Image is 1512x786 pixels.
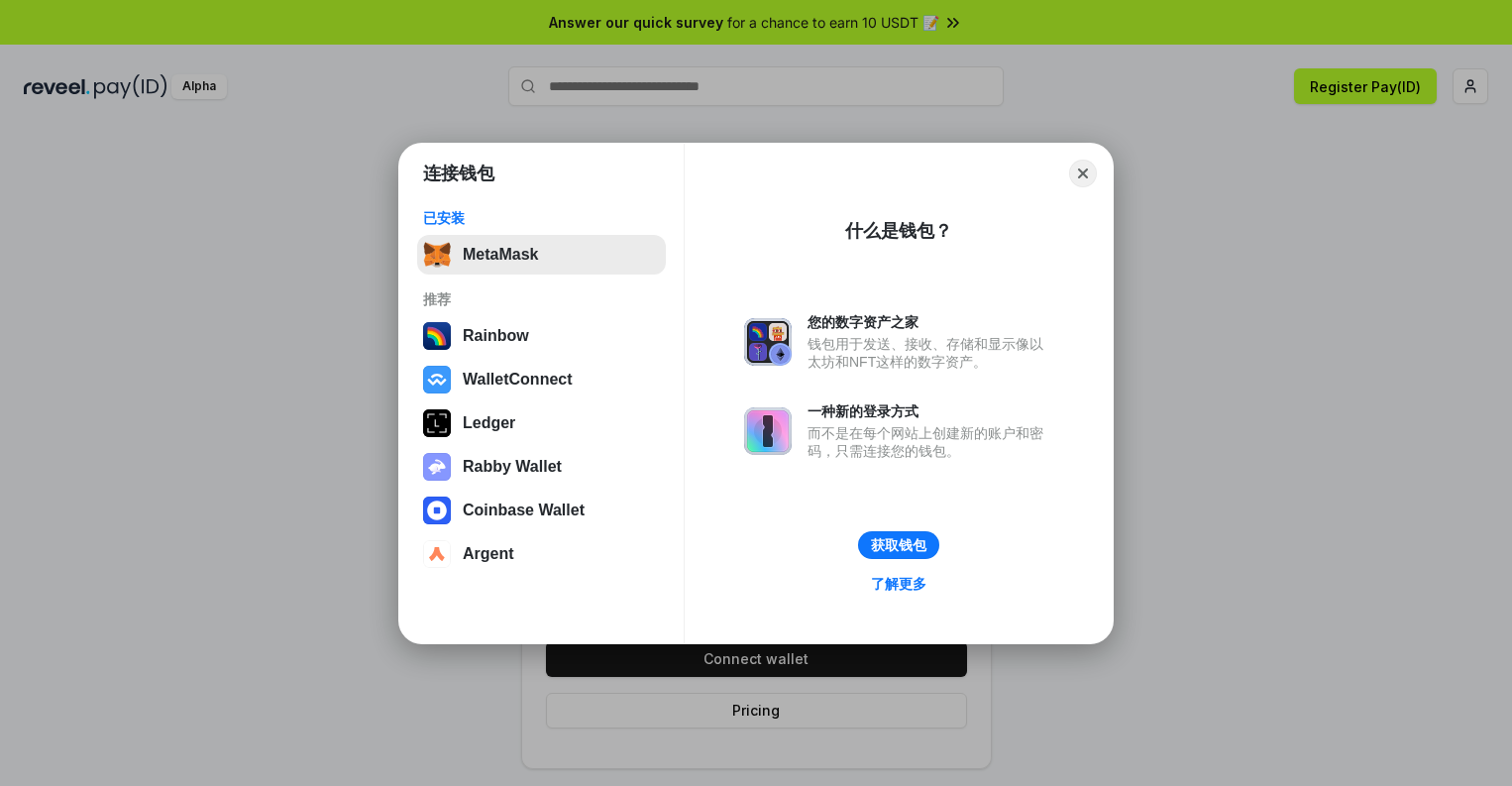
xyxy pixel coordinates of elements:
div: 获取钱包 [871,536,926,554]
button: 获取钱包 [858,531,939,559]
button: Rabby Wallet [417,447,666,487]
button: WalletConnect [417,360,666,399]
img: svg+xml,%3Csvg%20fill%3D%22none%22%20height%3D%2233%22%20viewBox%3D%220%200%2035%2033%22%20width%... [423,241,451,269]
button: Argent [417,534,666,574]
img: svg+xml,%3Csvg%20width%3D%22120%22%20height%3D%22120%22%20viewBox%3D%220%200%20120%20120%22%20fil... [423,322,451,350]
button: Coinbase Wallet [417,491,666,530]
img: svg+xml,%3Csvg%20xmlns%3D%22http%3A%2F%2Fwww.w3.org%2F2000%2Fsvg%22%20fill%3D%22none%22%20viewBox... [744,318,792,366]
img: svg+xml,%3Csvg%20width%3D%2228%22%20height%3D%2228%22%20viewBox%3D%220%200%2028%2028%22%20fill%3D... [423,366,451,393]
h1: 连接钱包 [423,162,494,185]
img: svg+xml,%3Csvg%20width%3D%2228%22%20height%3D%2228%22%20viewBox%3D%220%200%2028%2028%22%20fill%3D... [423,497,451,524]
div: Rabby Wallet [463,458,562,476]
div: MetaMask [463,246,538,264]
div: 您的数字资产之家 [808,313,1053,331]
img: svg+xml,%3Csvg%20width%3D%2228%22%20height%3D%2228%22%20viewBox%3D%220%200%2028%2028%22%20fill%3D... [423,540,451,568]
div: WalletConnect [463,371,573,389]
div: 已安装 [423,209,660,227]
div: Argent [463,545,514,563]
button: Close [1069,160,1097,187]
div: 推荐 [423,290,660,308]
img: svg+xml,%3Csvg%20xmlns%3D%22http%3A%2F%2Fwww.w3.org%2F2000%2Fsvg%22%20fill%3D%22none%22%20viewBox... [744,407,792,455]
div: 而不是在每个网站上创建新的账户和密码，只需连接您的钱包。 [808,424,1053,460]
img: svg+xml,%3Csvg%20xmlns%3D%22http%3A%2F%2Fwww.w3.org%2F2000%2Fsvg%22%20width%3D%2228%22%20height%3... [423,409,451,437]
div: Ledger [463,414,515,432]
div: 什么是钱包？ [845,219,952,243]
img: svg+xml,%3Csvg%20xmlns%3D%22http%3A%2F%2Fwww.w3.org%2F2000%2Fsvg%22%20fill%3D%22none%22%20viewBox... [423,453,451,481]
button: Rainbow [417,316,666,356]
div: Rainbow [463,327,529,345]
div: Coinbase Wallet [463,502,585,519]
div: 了解更多 [871,575,926,593]
div: 钱包用于发送、接收、存储和显示像以太坊和NFT这样的数字资产。 [808,335,1053,371]
div: 一种新的登录方式 [808,402,1053,420]
a: 了解更多 [859,571,938,597]
button: MetaMask [417,235,666,275]
button: Ledger [417,403,666,443]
